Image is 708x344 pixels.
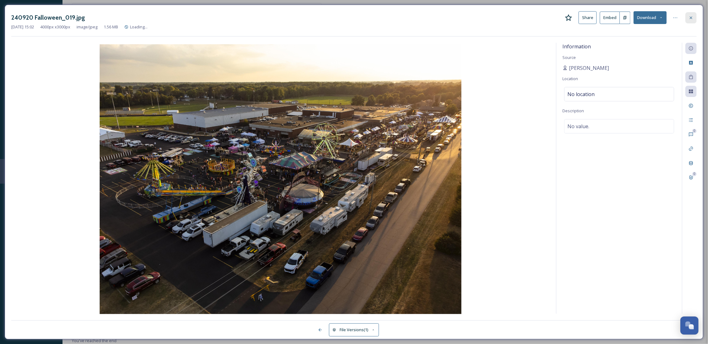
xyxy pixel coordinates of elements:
span: Information [563,43,591,50]
button: Open Chat [681,317,699,335]
span: [DATE] 15:02 [11,24,34,30]
div: 0 [692,172,697,176]
img: 1CzrNY1sg9eChDW1eu4axJierQaVQOK8r.jpg [11,44,550,315]
span: 1.56 MB [104,24,118,30]
span: Description [563,108,584,114]
span: Location [563,76,578,81]
span: Source [563,55,576,60]
span: Loading... [130,24,147,30]
button: File Versions(1) [329,323,379,336]
span: No value. [568,123,590,130]
span: image/jpeg [77,24,97,30]
h3: 240920 Falloween_019.jpg [11,13,85,22]
button: Download [634,11,667,24]
div: 0 [692,129,697,133]
span: [PERSON_NAME] [569,64,609,72]
button: Share [579,11,597,24]
span: No location [568,90,595,98]
button: Embed [600,12,620,24]
span: 4000 px x 3000 px [40,24,70,30]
